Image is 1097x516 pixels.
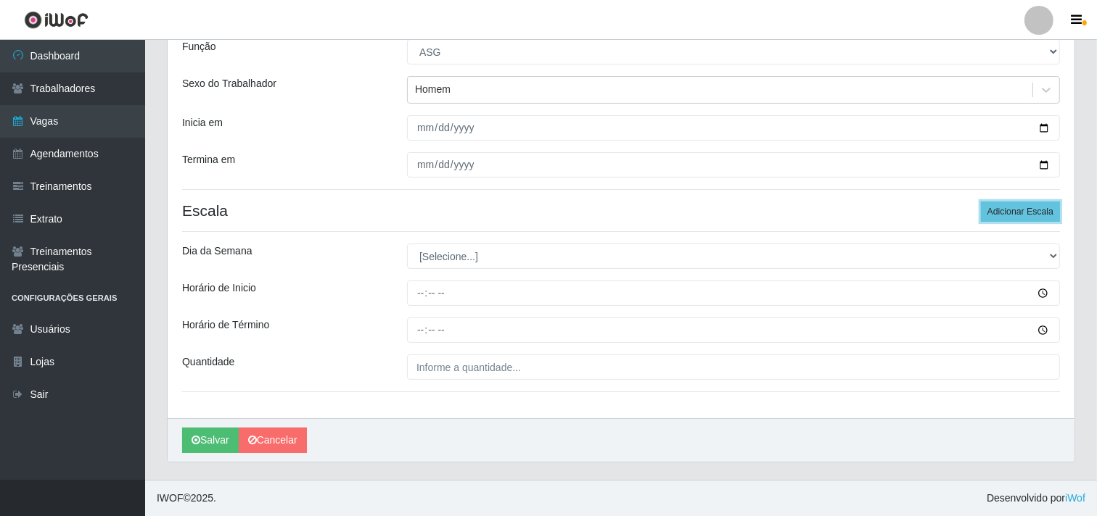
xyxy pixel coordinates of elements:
[407,354,1060,380] input: Informe a quantidade...
[182,428,239,453] button: Salvar
[182,280,256,296] label: Horário de Inicio
[407,280,1060,306] input: 00:00
[157,491,216,506] span: © 2025 .
[157,492,184,504] span: IWOF
[407,115,1060,141] input: 00/00/0000
[182,201,1060,220] h4: Escala
[407,317,1060,343] input: 00:00
[981,201,1060,222] button: Adicionar Escala
[182,244,252,259] label: Dia da Semana
[182,39,216,54] label: Função
[415,83,451,98] div: Homem
[182,76,276,91] label: Sexo do Trabalhador
[987,491,1085,506] span: Desenvolvido por
[239,428,307,453] a: Cancelar
[407,152,1060,178] input: 00/00/0000
[182,115,223,130] label: Inicia em
[182,354,234,370] label: Quantidade
[182,152,235,167] label: Termina em
[1065,492,1085,504] a: iWof
[182,317,269,333] label: Horário de Término
[24,11,89,29] img: CoreUI Logo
